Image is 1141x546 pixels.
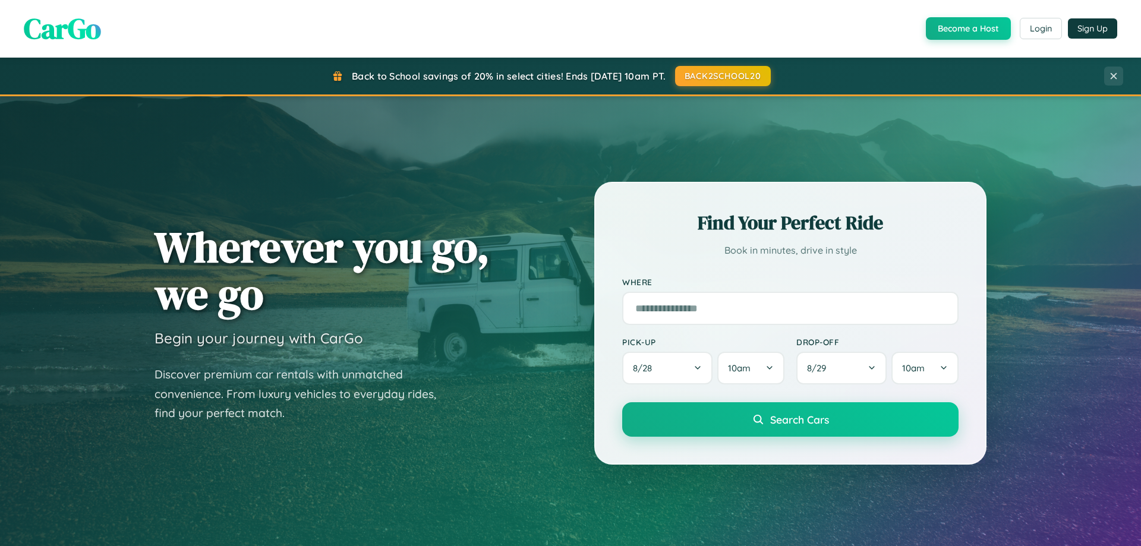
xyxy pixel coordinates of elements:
button: Search Cars [622,402,959,437]
button: BACK2SCHOOL20 [675,66,771,86]
button: Sign Up [1068,18,1117,39]
button: 10am [717,352,784,384]
span: Back to School savings of 20% in select cities! Ends [DATE] 10am PT. [352,70,666,82]
span: CarGo [24,9,101,48]
label: Pick-up [622,337,784,347]
button: Become a Host [926,17,1011,40]
button: Login [1020,18,1062,39]
p: Book in minutes, drive in style [622,242,959,259]
button: 8/28 [622,352,713,384]
span: 8 / 28 [633,362,658,374]
label: Where [622,277,959,287]
label: Drop-off [796,337,959,347]
span: 10am [728,362,751,374]
h2: Find Your Perfect Ride [622,210,959,236]
button: 8/29 [796,352,887,384]
h1: Wherever you go, we go [155,223,490,317]
button: 10am [891,352,959,384]
span: Search Cars [770,413,829,426]
span: 10am [902,362,925,374]
span: 8 / 29 [807,362,832,374]
h3: Begin your journey with CarGo [155,329,363,347]
p: Discover premium car rentals with unmatched convenience. From luxury vehicles to everyday rides, ... [155,365,452,423]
